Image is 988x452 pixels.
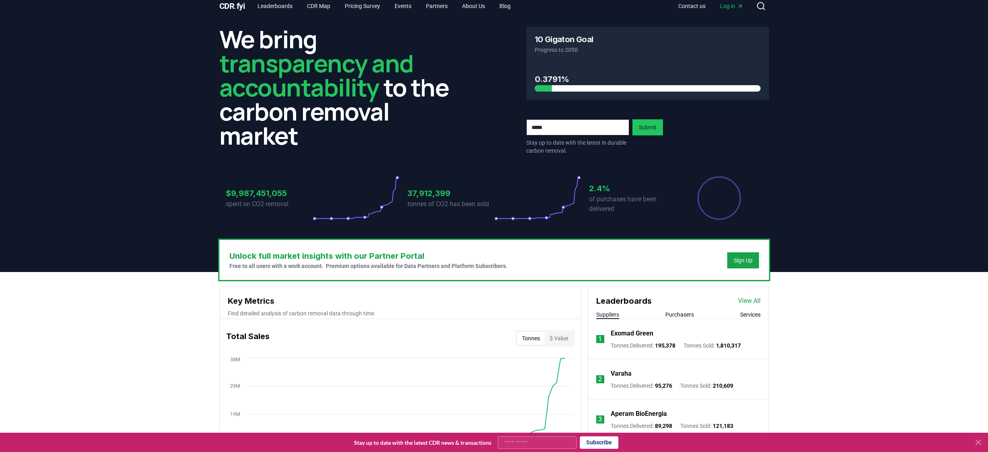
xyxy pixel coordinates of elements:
p: Find detailed analysis of carbon removal data through time. [228,309,573,317]
p: Stay up to date with the latest in durable carbon removal. [526,139,629,155]
p: 2 [598,374,602,384]
button: Submit [632,119,663,135]
div: Percentage of sales delivered [697,176,742,221]
tspan: 29M [230,383,240,389]
h3: 0.3791% [535,73,761,85]
a: Exomad Green [611,329,653,338]
span: 1,810,317 [716,342,741,349]
h3: 37,912,399 [407,187,494,199]
button: Purchasers [665,311,694,319]
span: 210,609 [713,382,733,389]
a: CDR.fyi [219,0,245,12]
button: Sign Up [727,252,759,268]
tspan: 38M [230,357,240,362]
h3: Unlock full market insights with our Partner Portal [229,250,507,262]
p: Tonnes Sold : [680,422,733,430]
p: tonnes of CO2 has been sold [407,199,494,209]
p: Tonnes Sold : [680,382,733,390]
span: 195,378 [655,342,675,349]
a: View All [738,296,761,306]
h3: Leaderboards [596,295,652,307]
span: CDR fyi [219,1,245,11]
span: 95,276 [655,382,672,389]
button: Suppliers [596,311,619,319]
h3: Key Metrics [228,295,573,307]
p: Tonnes Sold : [683,342,741,350]
tspan: 19M [230,411,240,417]
button: Tonnes [517,332,545,345]
span: . [234,1,237,11]
a: Sign Up [734,256,753,264]
button: $ Value [545,332,573,345]
span: transparency and accountability [219,47,413,104]
p: of purchases have been delivered [589,194,676,214]
p: Free to all users with a work account. Premium options available for Data Partners and Platform S... [229,262,507,270]
span: Log in [720,2,743,10]
h3: Total Sales [226,330,270,346]
p: spent on CO2 removal [226,199,313,209]
p: Progress to 2050 [535,46,761,54]
span: 89,298 [655,423,672,429]
h3: 10 Gigaton Goal [535,35,593,43]
p: 1 [598,334,602,344]
p: 3 [598,415,602,424]
p: Tonnes Delivered : [611,422,672,430]
h2: We bring to the carbon removal market [219,27,462,147]
h3: 2.4% [589,182,676,194]
h3: $9,987,451,055 [226,187,313,199]
span: 121,183 [713,423,733,429]
a: Varaha [611,369,632,378]
a: Aperam BioEnergia [611,409,667,419]
p: Tonnes Delivered : [611,342,675,350]
p: Tonnes Delivered : [611,382,672,390]
button: Services [740,311,761,319]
